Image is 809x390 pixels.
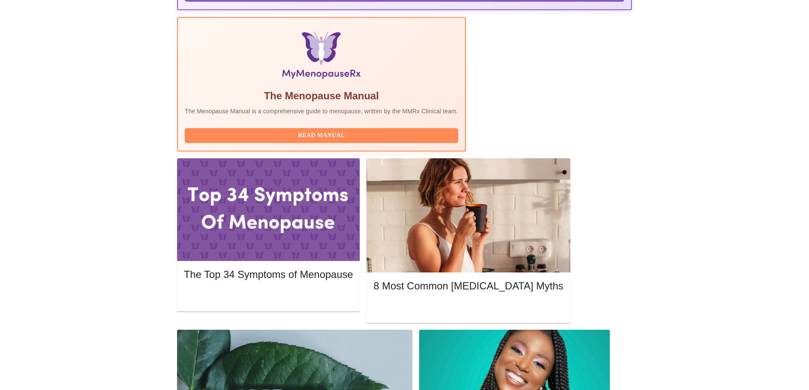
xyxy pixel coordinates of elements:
[373,301,563,316] button: Read More
[185,128,458,143] button: Read Manual
[192,291,344,302] span: Read More
[184,289,353,304] button: Read More
[228,31,414,82] img: Menopause Manual
[184,292,355,299] a: Read More
[185,107,458,115] p: The Menopause Manual is a comprehensive guide to menopause, written by the MMRx Clinical team.
[373,279,563,293] h5: 8 Most Common [MEDICAL_DATA] Myths
[185,131,460,138] a: Read Manual
[185,89,458,103] h5: The Menopause Manual
[382,303,555,314] span: Read More
[184,268,353,281] h5: The Top 34 Symptoms of Menopause
[373,304,565,311] a: Read More
[193,130,450,141] span: Read Manual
